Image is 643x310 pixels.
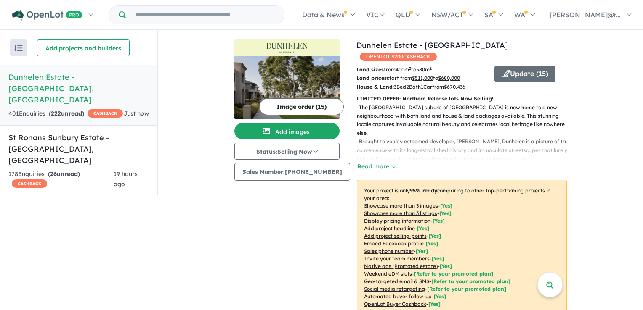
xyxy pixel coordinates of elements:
u: Showcase more than 3 images [364,202,438,209]
span: to [433,75,460,81]
u: 3 [394,84,396,90]
span: [ Yes ] [429,233,441,239]
span: [ Yes ] [416,248,428,254]
button: Add images [234,123,340,139]
u: Geo-targeted email & SMS [364,278,429,284]
span: [ Yes ] [432,255,444,262]
span: OPENLOT $ 200 CASHBACK [360,53,437,61]
button: Read more [357,162,396,171]
a: Dunhelen Estate - [GEOGRAPHIC_DATA] [356,40,508,50]
u: Automated buyer follow-up [364,293,432,299]
u: $ 511,000 [412,75,433,81]
u: Sales phone number [364,248,414,254]
u: 2 [406,84,409,90]
u: 400 m [396,66,411,73]
span: 19 hours ago [114,170,138,188]
button: Status:Selling Now [234,143,340,160]
span: to [411,66,432,73]
button: Sales Number:[PHONE_NUMBER] [234,163,350,181]
span: [ Yes ] [417,225,429,231]
button: Image order (15) [259,98,344,115]
b: House & Land: [356,84,394,90]
p: Bed Bath Car from [356,83,488,91]
u: Add project headline [364,225,415,231]
h5: Dunhelen Estate - [GEOGRAPHIC_DATA] , [GEOGRAPHIC_DATA] [8,71,149,105]
b: Land prices [356,75,387,81]
h5: St Ronans Sunbury Estate - [GEOGRAPHIC_DATA] , [GEOGRAPHIC_DATA] [8,132,149,166]
u: Weekend eDM slots [364,271,412,277]
span: [Refer to your promoted plan] [431,278,510,284]
p: from [356,66,488,74]
img: Dunhelen Estate - Greenvale Logo [238,43,336,53]
span: [Yes] [440,263,452,269]
u: $ 670,436 [444,84,465,90]
u: 580 m [416,66,432,73]
b: Land sizes [356,66,384,73]
img: Openlot PRO Logo White [12,10,82,21]
span: [Refer to your promoted plan] [427,286,506,292]
span: [Yes] [428,301,441,307]
div: 178 Enquir ies [8,169,114,189]
u: Embed Facebook profile [364,240,424,247]
p: - Brought to you by esteemed developer, [PERSON_NAME], Dunhelen is a picture of true convenience ... [357,137,574,163]
img: sort.svg [14,45,23,51]
button: Update (15) [494,66,555,82]
span: 26 [50,170,57,178]
p: LIMITED OFFER: Northern Release lots Now Selling! [357,95,567,103]
sup: 2 [409,66,411,71]
sup: 2 [430,66,432,71]
u: OpenLot Buyer Cashback [364,301,426,307]
img: Dunhelen Estate - Greenvale [234,56,340,119]
span: [ Yes ] [439,210,452,216]
a: Dunhelen Estate - Greenvale LogoDunhelen Estate - Greenvale [234,39,340,119]
u: 1 [421,84,423,90]
span: [ Yes ] [426,240,438,247]
span: CASHBACK [88,109,123,118]
u: Add project selling-points [364,233,427,239]
u: Showcase more than 3 listings [364,210,437,216]
span: [ Yes ] [433,218,445,224]
strong: ( unread) [49,110,84,117]
u: Native ads (Promoted estate) [364,263,438,269]
span: 222 [51,110,61,117]
u: Invite your team members [364,255,430,262]
u: Social media retargeting [364,286,425,292]
span: CASHBACK [12,179,47,188]
span: Just now [124,110,149,117]
span: [Yes] [434,293,446,299]
span: [ Yes ] [440,202,452,209]
span: [PERSON_NAME]@r... [550,11,621,19]
p: - The [GEOGRAPHIC_DATA] suburb of [GEOGRAPHIC_DATA] is now home to a new neighbourhood with both ... [357,103,574,138]
u: Display pricing information [364,218,430,224]
input: Try estate name, suburb, builder or developer [128,6,282,24]
strong: ( unread) [48,170,80,178]
button: Add projects and builders [37,39,130,56]
span: [Refer to your promoted plan] [414,271,493,277]
div: 401 Enquir ies [8,109,123,119]
b: 95 % ready [410,187,437,194]
p: start from [356,74,488,82]
u: $ 680,000 [438,75,460,81]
